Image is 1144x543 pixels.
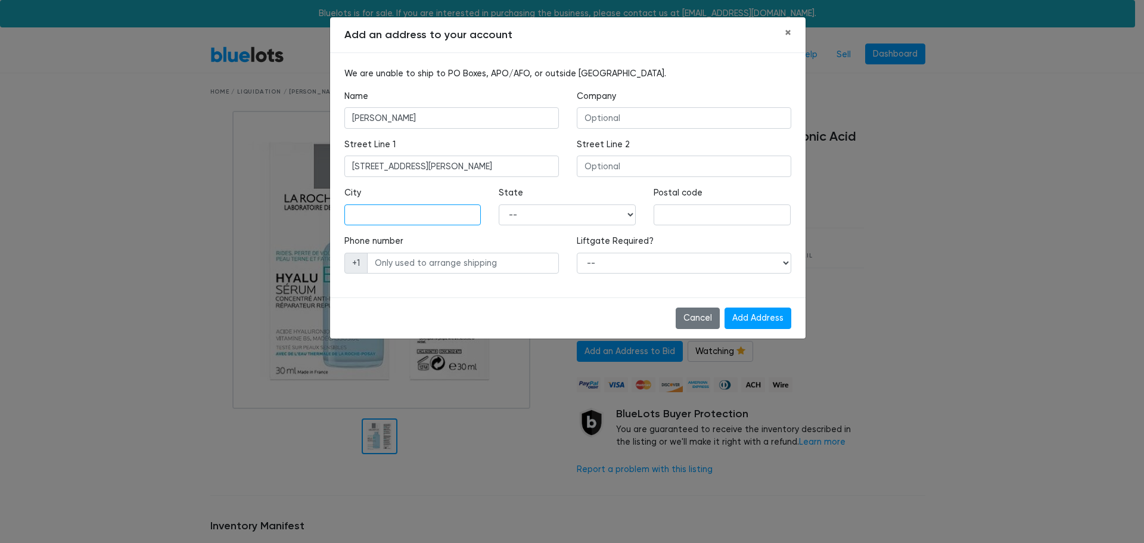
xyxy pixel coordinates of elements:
input: Optional [577,107,791,129]
button: Cancel [676,308,720,329]
label: Postal code [654,187,702,200]
label: Phone number [344,235,403,248]
button: Close [775,17,801,49]
label: Street Line 1 [344,138,396,151]
p: We are unable to ship to PO Boxes, APO/AFO, or outside [GEOGRAPHIC_DATA]. [344,67,791,80]
label: Name [344,90,368,103]
input: Add Address [725,308,791,329]
input: Only used to arrange shipping [367,253,559,274]
span: +1 [344,253,368,274]
label: Company [577,90,616,103]
label: City [344,187,361,200]
label: State [499,187,523,200]
label: Liftgate Required? [577,235,654,248]
input: Optional [577,156,791,177]
span: × [785,25,791,41]
h5: Add an address to your account [344,27,512,43]
label: Street Line 2 [577,138,630,151]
